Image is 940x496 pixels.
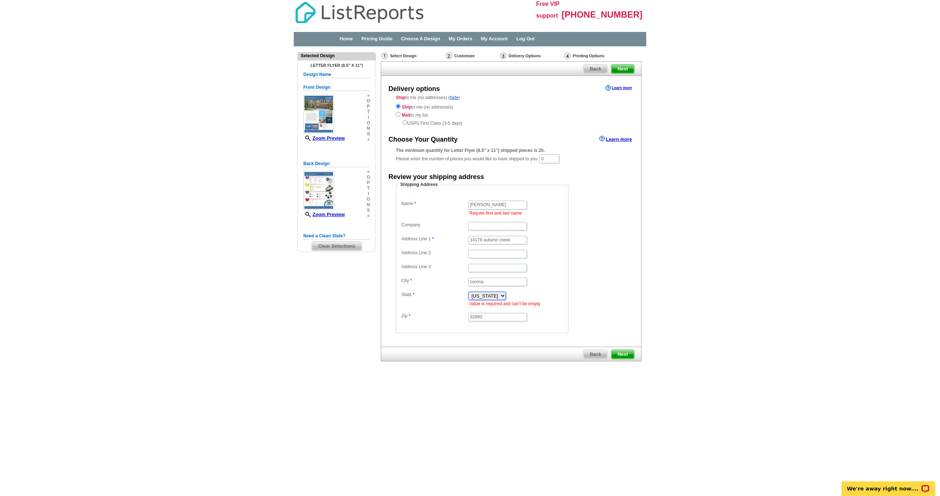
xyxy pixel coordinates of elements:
[367,131,370,137] span: s
[367,197,370,202] span: o
[367,120,370,126] span: o
[402,113,410,118] strong: Mail
[401,250,467,256] label: Address Line 2
[367,137,370,142] span: »
[367,180,370,186] span: p
[381,52,445,61] div: Select Design
[450,95,459,100] a: hide
[340,36,353,41] a: Home
[481,36,508,41] a: My Account
[562,10,643,19] span: [PHONE_NUMBER]
[837,473,940,496] iframe: LiveChat chat widget
[446,52,452,59] img: Customize
[367,202,370,208] span: n
[445,52,499,59] div: Customize
[469,301,565,307] li: Value is required and can't be empty
[536,1,560,19] span: Free VIP support
[367,175,370,180] span: o
[303,212,345,217] a: Zoom Preview
[401,222,467,228] label: Company
[396,118,626,127] div: USPS First Class (3-5 days)
[367,186,370,191] span: t
[388,84,440,94] div: Delivery options
[449,36,472,41] a: My Orders
[298,52,376,59] div: Selected Design
[303,63,370,68] h4: Letter Flyer (8.5" x 11")
[401,292,467,298] label: State
[367,98,370,104] span: o
[611,350,634,359] span: Next
[399,182,438,188] legend: Shipping Address
[367,169,370,175] span: »
[499,52,564,61] div: Delivery Options
[396,95,405,100] strong: Ship
[312,242,361,251] span: Clear Selections
[605,85,632,91] a: Learn more
[303,71,370,78] h5: Design Name
[367,115,370,120] span: i
[303,171,334,210] img: small-thumb.jpg
[367,208,370,213] span: s
[361,36,393,41] a: Pricing Guide
[381,94,641,127] div: to me (no addresses) ( )
[401,36,440,41] a: Choose A Design
[303,95,334,134] img: small-thumb.jpg
[583,350,608,359] a: Back
[396,147,626,164] div: Please enter the number of pieces you would like to have shipped to you:
[401,264,467,270] label: Address Line 3
[516,36,535,41] a: Log Out
[388,172,484,182] div: Review your shipping address
[401,278,467,284] label: City
[367,109,370,115] span: t
[367,93,370,98] span: »
[396,147,626,154] div: The minimum quantity for Letter Flyer (8.5" x 11") shipped pieces is 20.
[303,160,370,167] h5: Back Design
[303,233,370,240] h5: Need a Clean Slate?
[367,104,370,109] span: p
[500,52,506,59] img: Delivery Options
[611,65,634,73] span: Next
[599,136,632,142] a: Learn more
[401,201,467,207] label: Name
[303,84,370,91] h5: Front Design
[401,236,467,242] label: Address Line 1
[367,191,370,197] span: i
[583,64,608,74] a: Back
[367,213,370,219] span: »
[402,105,411,110] strong: Ship
[382,52,388,59] img: Select Design
[401,313,467,319] label: Zip
[564,52,629,59] div: Printing Options
[583,65,607,73] span: Back
[367,126,370,131] span: n
[388,135,458,145] div: Choose Your Quantity
[469,210,565,216] li: Require first and last name
[396,102,626,127] div: to me (no addresses) to my list
[564,52,571,59] img: Printing Options & Summary
[303,135,345,141] a: Zoom Preview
